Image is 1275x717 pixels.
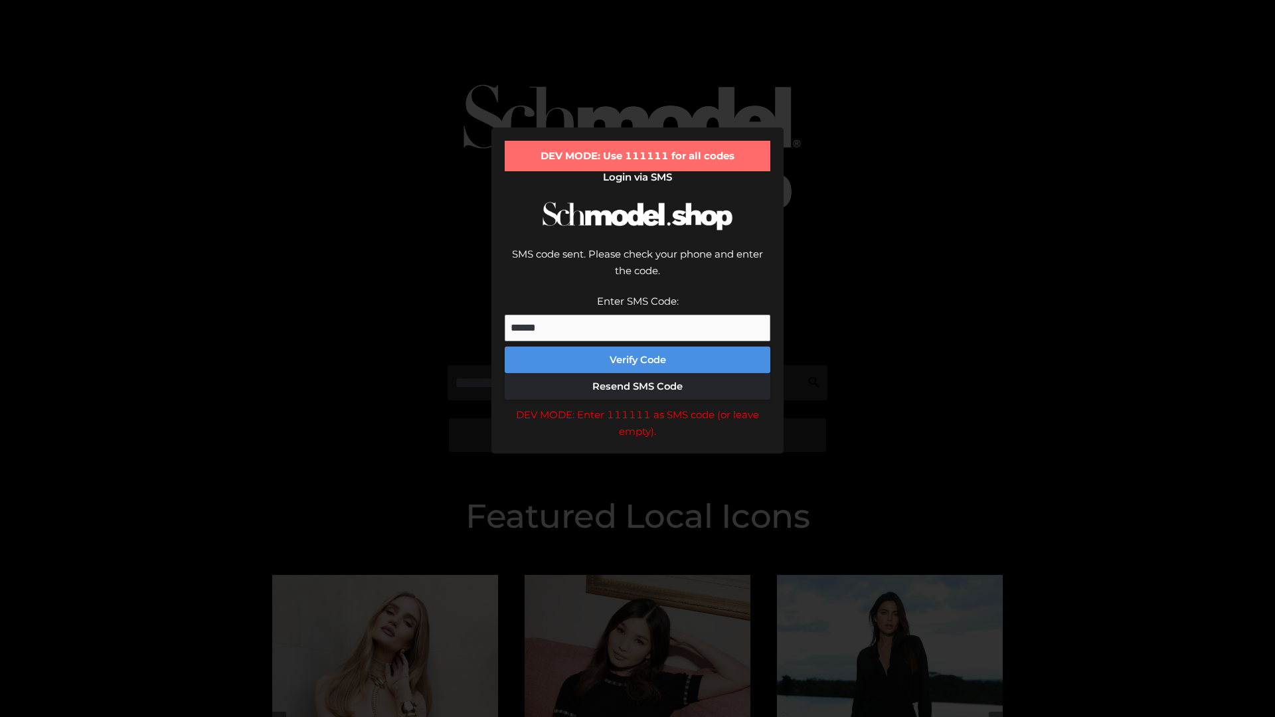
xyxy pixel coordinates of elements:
h2: Login via SMS [505,171,770,183]
div: SMS code sent. Please check your phone and enter the code. [505,246,770,293]
button: Resend SMS Code [505,373,770,400]
div: DEV MODE: Enter 111111 as SMS code (or leave empty). [505,406,770,440]
label: Enter SMS Code: [597,295,679,307]
img: Schmodel Logo [538,190,737,242]
button: Verify Code [505,347,770,373]
div: DEV MODE: Use 111111 for all codes [505,141,770,171]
